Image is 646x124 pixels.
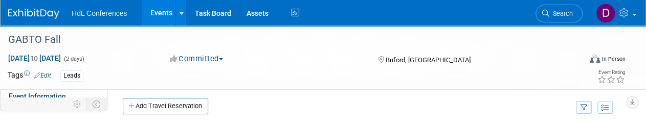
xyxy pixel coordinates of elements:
a: Edit [34,72,51,79]
td: Toggle Event Tabs [86,97,107,111]
img: Drew Rifkin [596,4,615,23]
img: Format-Inperson.png [590,55,600,63]
span: Search [549,10,573,17]
span: Event Information [9,92,66,100]
span: [DATE] [DATE] [8,54,61,63]
div: In-Person [602,55,626,63]
span: HdL Conferences [72,9,127,17]
i: Filter by Traveler [581,105,588,111]
td: Personalize Event Tab Strip [69,97,86,111]
a: Search [536,5,583,22]
div: Event Rating [597,70,625,75]
a: Add Travel Reservation [123,98,208,114]
span: to [30,54,39,62]
button: Committed [166,54,227,64]
div: GABTO Fall [5,31,573,49]
div: Leads [60,70,83,81]
div: Event Format [536,53,626,68]
span: (2 days) [63,56,84,62]
td: Tags [8,70,51,82]
span: Buford, [GEOGRAPHIC_DATA] [386,56,471,64]
a: Event Information [1,89,107,103]
img: ExhibitDay [8,9,59,19]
